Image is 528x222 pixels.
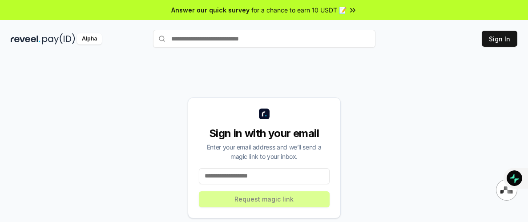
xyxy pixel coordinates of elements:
[42,33,75,44] img: pay_id
[251,5,347,15] span: for a chance to earn 10 USDT 📝
[500,186,513,194] img: svg+xml,%3Csvg%20xmlns%3D%22http%3A%2F%2Fwww.w3.org%2F2000%2Fsvg%22%20width%3D%2228%22%20height%3...
[199,142,330,161] div: Enter your email address and we’ll send a magic link to your inbox.
[259,109,270,119] img: logo_small
[77,33,102,44] div: Alpha
[482,31,517,47] button: Sign In
[11,33,40,44] img: reveel_dark
[199,126,330,141] div: Sign in with your email
[171,5,250,15] span: Answer our quick survey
